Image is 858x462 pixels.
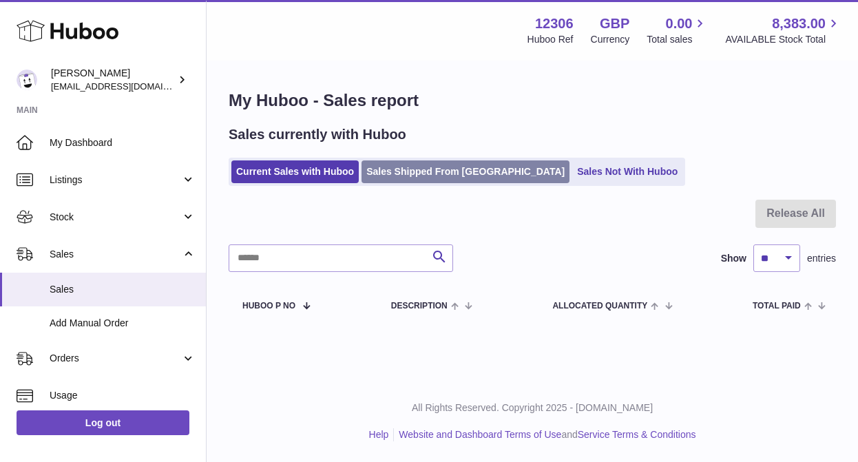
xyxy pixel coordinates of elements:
[591,33,630,46] div: Currency
[772,14,826,33] span: 8,383.00
[50,389,196,402] span: Usage
[725,33,841,46] span: AVAILABLE Stock Total
[50,136,196,149] span: My Dashboard
[51,67,175,93] div: [PERSON_NAME]
[527,33,574,46] div: Huboo Ref
[229,90,836,112] h1: My Huboo - Sales report
[399,429,561,440] a: Website and Dashboard Terms of Use
[50,174,181,187] span: Listings
[552,302,647,311] span: ALLOCATED Quantity
[600,14,629,33] strong: GBP
[17,70,37,90] img: hello@otect.co
[535,14,574,33] strong: 12306
[50,317,196,330] span: Add Manual Order
[369,429,389,440] a: Help
[229,125,406,144] h2: Sales currently with Huboo
[242,302,295,311] span: Huboo P no
[50,248,181,261] span: Sales
[391,302,448,311] span: Description
[721,252,746,265] label: Show
[578,429,696,440] a: Service Terms & Conditions
[572,160,682,183] a: Sales Not With Huboo
[50,283,196,296] span: Sales
[51,81,202,92] span: [EMAIL_ADDRESS][DOMAIN_NAME]
[50,211,181,224] span: Stock
[753,302,801,311] span: Total paid
[50,352,181,365] span: Orders
[218,401,847,414] p: All Rights Reserved. Copyright 2025 - [DOMAIN_NAME]
[647,33,708,46] span: Total sales
[807,252,836,265] span: entries
[17,410,189,435] a: Log out
[647,14,708,46] a: 0.00 Total sales
[362,160,569,183] a: Sales Shipped From [GEOGRAPHIC_DATA]
[231,160,359,183] a: Current Sales with Huboo
[394,428,695,441] li: and
[725,14,841,46] a: 8,383.00 AVAILABLE Stock Total
[666,14,693,33] span: 0.00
